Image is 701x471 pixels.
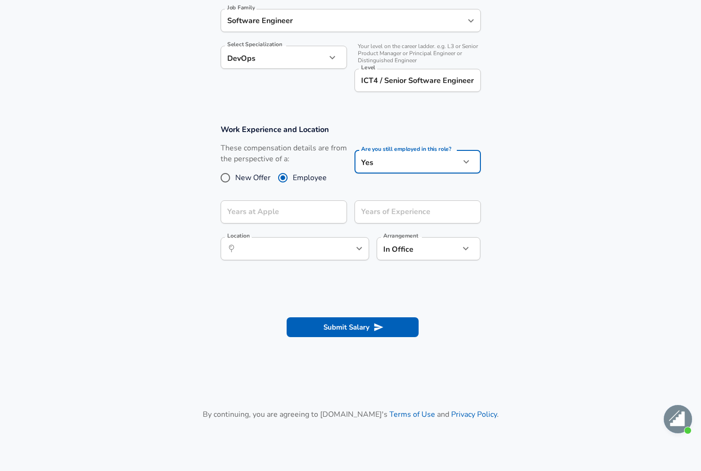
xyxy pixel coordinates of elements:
span: New Offer [235,172,271,183]
span: Your level on the career ladder. e.g. L3 or Senior Product Manager or Principal Engineer or Disti... [355,43,481,64]
label: Select Specialization [227,41,282,47]
div: Open chat [664,405,692,433]
button: Open [353,242,366,255]
label: Are you still employed in this role? [361,146,451,152]
input: 0 [221,200,326,223]
label: Level [361,65,375,70]
div: Yes [355,150,460,174]
span: Employee [293,172,327,183]
h3: Work Experience and Location [221,124,481,135]
div: DevOps [221,46,326,69]
button: Open [464,14,478,27]
input: 7 [355,200,460,223]
div: In Office [377,237,446,260]
label: Arrangement [383,233,418,239]
button: Submit Salary [287,317,419,337]
input: L3 [359,73,477,88]
label: Location [227,233,249,239]
label: Job Family [227,5,255,10]
a: Terms of Use [389,409,435,420]
label: These compensation details are from the perspective of a: [221,143,347,165]
input: Software Engineer [225,13,462,28]
a: Privacy Policy [451,409,497,420]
